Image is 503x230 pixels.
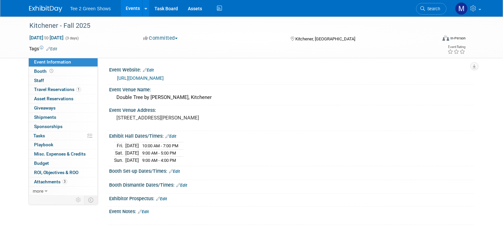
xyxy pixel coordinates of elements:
a: [URL][DOMAIN_NAME] [117,75,164,81]
span: 9:00 AM - 4:00 PM [142,158,176,163]
a: Booth [29,67,98,76]
a: Playbook [29,140,98,149]
span: Shipments [34,115,56,120]
span: Event Information [34,59,71,65]
a: Edit [143,68,154,72]
img: ExhibitDay [29,6,62,12]
a: ROI, Objectives & ROO [29,168,98,177]
div: Booth Dismantle Dates/Times: [109,180,474,189]
div: Event Website: [109,65,474,73]
td: Personalize Event Tab Strip [73,196,84,204]
a: more [29,187,98,196]
td: [DATE] [125,157,139,163]
pre: [STREET_ADDRESS][PERSON_NAME] [116,115,254,121]
div: Kitchener - Fall 2025 [27,20,429,32]
span: Misc. Expenses & Credits [34,151,86,157]
a: Budget [29,159,98,168]
a: Sponsorships [29,122,98,131]
a: Staff [29,76,98,85]
a: Tasks [29,131,98,140]
a: Edit [156,197,167,201]
span: Tee 2 Green Shows [70,6,111,11]
img: Michael Kruger [455,2,468,15]
a: Edit [46,47,57,51]
span: Booth not reserved yet [48,69,55,73]
span: more [33,188,43,194]
td: Sun. [114,157,125,163]
span: [DATE] [DATE] [29,35,64,41]
td: [DATE] [125,142,139,150]
span: 1 [76,87,81,92]
span: Asset Reservations [34,96,73,101]
a: Shipments [29,113,98,122]
a: Edit [169,169,180,174]
span: 9:00 AM - 5:00 PM [142,151,176,156]
a: Edit [165,134,176,139]
a: Giveaways [29,104,98,113]
td: Tags [29,45,57,52]
span: Giveaways [34,105,56,111]
a: Event Information [29,58,98,67]
button: Committed [141,35,180,42]
div: Event Notes: [109,207,474,215]
a: Travel Reservations1 [29,85,98,94]
div: Exhibit Hall Dates/Times: [109,131,474,140]
span: Playbook [34,142,53,147]
span: Attachments [34,179,67,184]
td: Fri. [114,142,125,150]
span: Search [425,6,440,11]
td: [DATE] [125,150,139,157]
span: Travel Reservations [34,87,81,92]
span: to [43,35,50,40]
div: Event Venue Address: [109,105,474,114]
span: Staff [34,78,44,83]
span: Tasks [33,133,45,138]
span: Booth [34,69,55,74]
div: Booth Set-up Dates/Times: [109,166,474,175]
a: Edit [138,209,149,214]
span: (3 days) [65,36,79,40]
div: Double Tree by [PERSON_NAME], Kitchener [114,92,469,103]
div: Event Format [401,34,466,44]
div: Exhibitor Prospectus: [109,194,474,202]
div: Event Venue Name: [109,85,474,93]
a: Search [416,3,446,15]
span: ROI, Objectives & ROO [34,170,78,175]
img: Format-Inperson.png [442,35,449,41]
a: Edit [176,183,187,188]
span: Kitchener, [GEOGRAPHIC_DATA] [295,36,355,41]
td: Sat. [114,150,125,157]
a: Misc. Expenses & Credits [29,150,98,159]
a: Attachments3 [29,177,98,186]
span: Sponsorships [34,124,63,129]
td: Toggle Event Tabs [84,196,98,204]
span: Budget [34,161,49,166]
div: In-Person [450,36,466,41]
a: Asset Reservations [29,94,98,103]
span: 10:00 AM - 7:00 PM [142,143,178,148]
div: Event Rating [447,45,465,49]
span: 3 [62,179,67,184]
